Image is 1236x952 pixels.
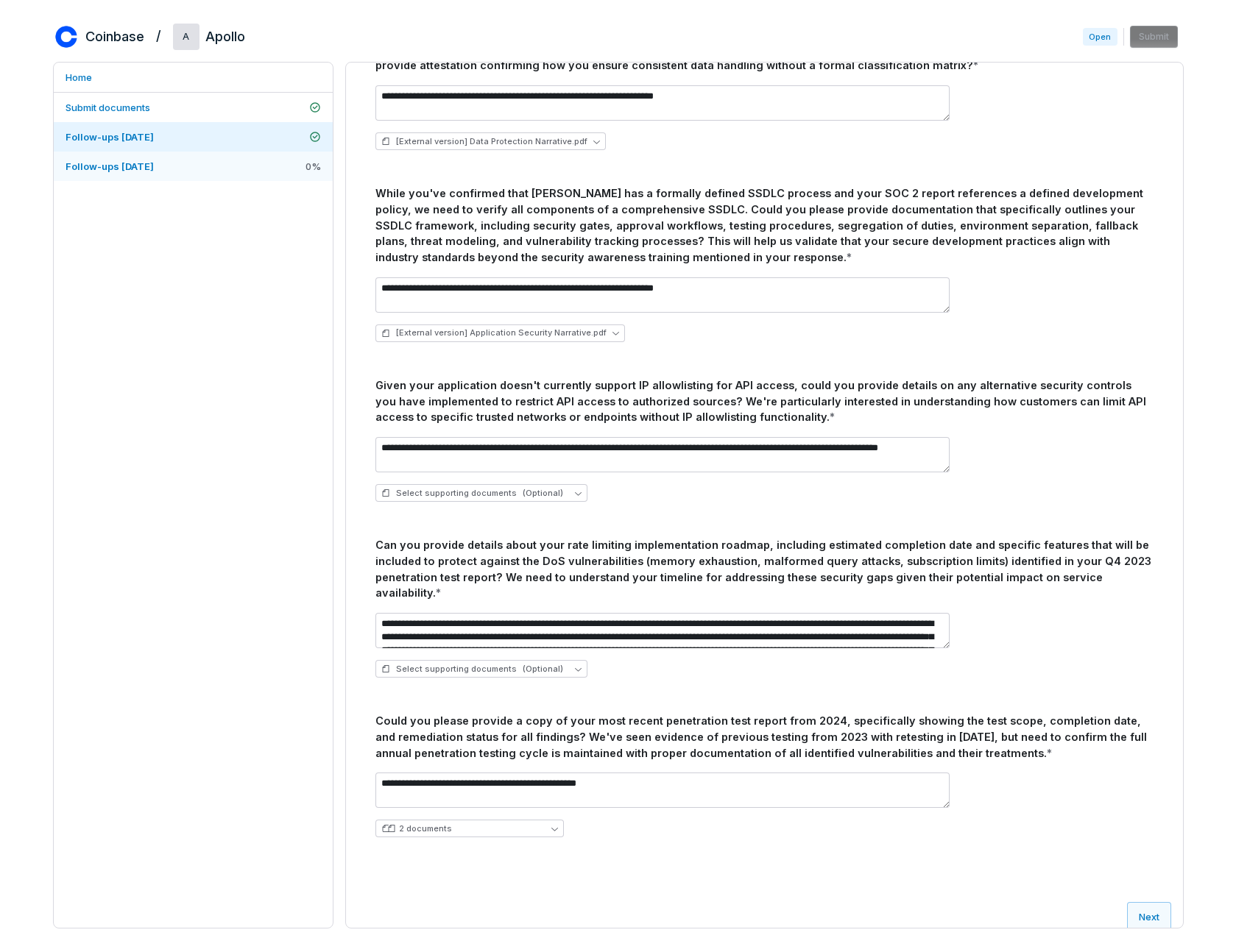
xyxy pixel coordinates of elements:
button: Next [1127,902,1171,931]
a: Home [54,63,333,92]
div: 2 documents [399,823,452,834]
span: [External version] Data Protection Narrative.pdf [396,136,587,147]
a: Submit documents [54,93,333,122]
div: Could you please provide a copy of your most recent penetration test report from 2024, specifical... [375,713,1154,761]
div: Can you provide details about your rate limiting implementation roadmap, including estimated comp... [375,537,1154,601]
span: Select supporting documents [381,488,563,499]
a: Follow-ups [DATE] [54,122,333,152]
span: Follow-ups [DATE] [66,160,154,172]
div: While you've confirmed that [PERSON_NAME] has a formally defined SSDLC process and your SOC 2 rep... [375,185,1154,266]
span: Select supporting documents [381,664,563,675]
span: Submit documents [66,102,150,113]
span: Open [1083,28,1117,46]
h2: Coinbase [85,27,144,46]
span: (Optional) [523,664,563,675]
span: Follow-ups [DATE] [66,131,154,143]
span: 0 % [306,160,321,173]
span: [External version] Application Security Narrative.pdf [396,327,607,338]
div: Given your application doesn't currently support IP allowlisting for API access, could you provid... [375,377,1154,425]
h2: Apollo [205,27,245,46]
h2: / [156,24,161,46]
span: (Optional) [523,488,563,499]
a: Follow-ups [DATE]0% [54,152,333,181]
